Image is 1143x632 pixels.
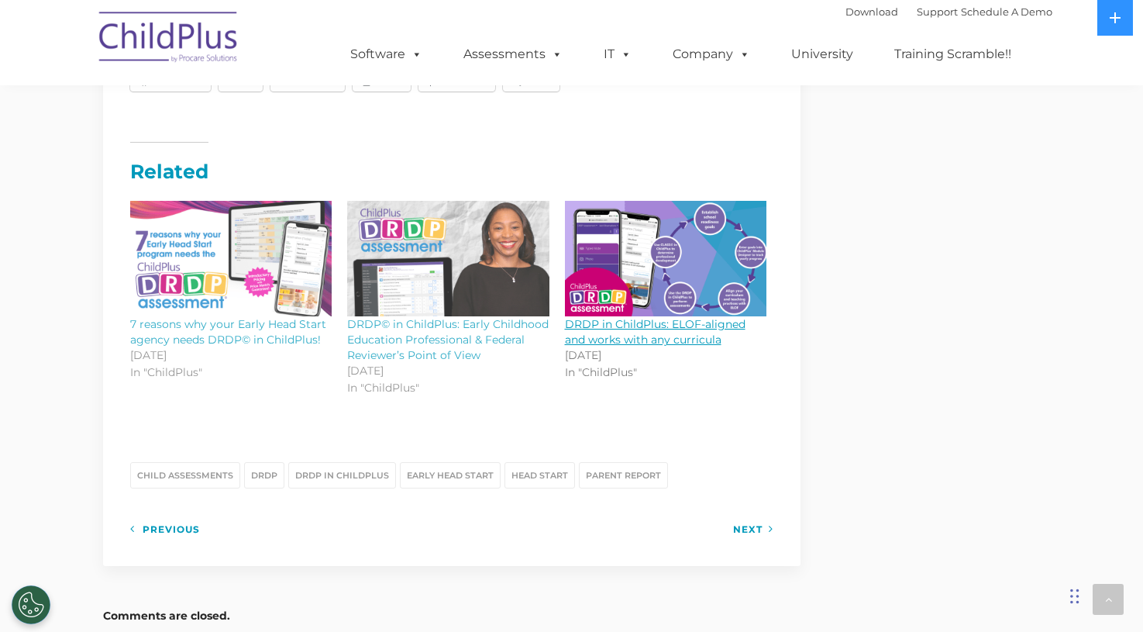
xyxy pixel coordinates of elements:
p: In "ChildPlus" [565,363,767,382]
a: Download [845,5,898,18]
button: Cookies Settings [12,585,50,624]
a: IT [588,39,647,70]
img: ChildPlus by Procare Solutions [91,1,246,78]
a: Training Scramble!! [879,39,1027,70]
a: 7 reasons why your Early Head Start agency needs DRDP© in ChildPlus! [130,317,326,347]
a: child assessments [130,462,240,489]
a: Parent Report [579,462,668,489]
a: Schedule A Demo [961,5,1052,18]
a: Next [733,520,773,539]
time: [DATE] [347,363,549,378]
a: DRDP in ChildPlus [288,462,396,489]
a: Head Start [504,462,575,489]
p: In "ChildPlus" [347,378,549,398]
a: Previous [130,520,200,539]
img: DRDP Child Assessment in ChildPlus Elisha Hood [347,201,549,316]
a: DRDP© in ChildPlus: Early Childhood Education Professional & Federal Reviewer’s Point of View [347,317,549,362]
a: Early Head Start [400,462,501,489]
font: | [845,5,1052,18]
iframe: Chat Widget [890,465,1143,632]
a: DRDP [244,462,284,489]
a: DRDP in ChildPlus: ELOF-aligned and works with any curricula [565,317,745,347]
time: [DATE] [130,347,332,363]
a: DRDP in ChildPlus: ELOF-aligned and works with any curricula [565,201,767,316]
h5: Comments are closed. [103,605,800,627]
a: Assessments [448,39,578,70]
a: DRDP© in ChildPlus: Early Childhood Education Professional &#038; Federal Reviewer’s Point of View [347,201,549,316]
time: [DATE] [565,347,767,363]
div: Drag [1070,573,1079,620]
em: Related [130,142,208,183]
a: Software [335,39,438,70]
a: Support [917,5,958,18]
a: Company [657,39,766,70]
p: In "ChildPlus" [130,363,332,382]
a: 7 reasons why your Early Head Start agency needs DRDP© in ChildPlus! [130,201,332,316]
a: University [776,39,869,70]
